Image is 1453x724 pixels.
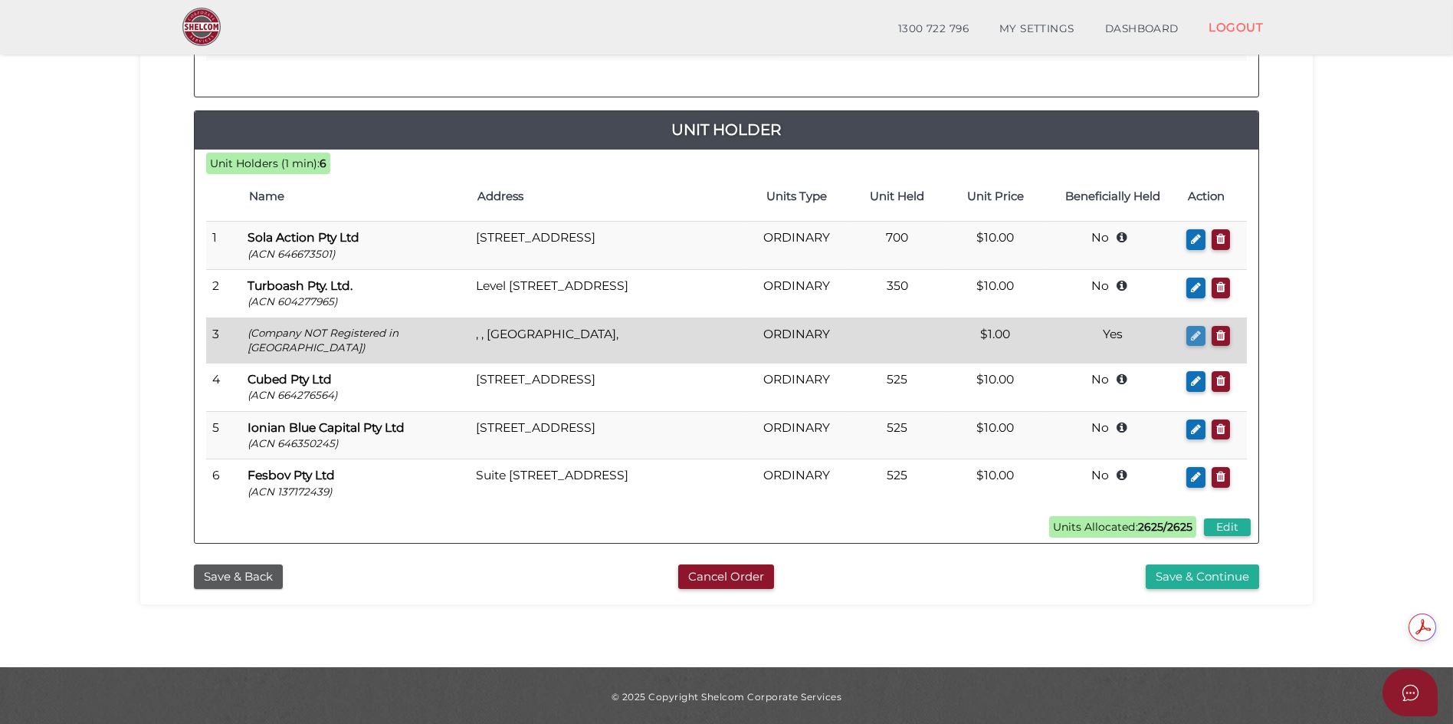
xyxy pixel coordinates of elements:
td: No [1045,270,1180,318]
td: $10.00 [946,222,1045,270]
b: Sola Action Pty Ltd [248,230,359,245]
button: Open asap [1382,669,1438,716]
td: 4 [206,364,241,412]
td: [STREET_ADDRESS] [470,411,746,459]
h4: Units Type [753,190,841,203]
a: 1300 722 796 [883,14,984,44]
button: Save & Continue [1146,564,1259,590]
td: ORDINARY [746,270,848,318]
p: (ACN 604277965) [248,295,463,309]
b: 2625/2625 [1138,520,1192,534]
b: Cubed Pty Ltd [248,372,332,387]
td: ORDINARY [746,364,848,412]
td: ORDINARY [746,411,848,459]
span: Units Allocated: [1049,516,1196,538]
p: (ACN 646673501) [248,247,463,262]
td: $10.00 [946,459,1045,507]
button: Edit [1204,518,1251,536]
h4: Beneficially Held [1052,190,1173,203]
td: , , [GEOGRAPHIC_DATA], [470,318,746,364]
td: 3 [206,318,241,364]
td: No [1045,411,1180,459]
td: $10.00 [946,411,1045,459]
td: ORDINARY [746,318,848,364]
h4: Unit Held [856,190,938,203]
td: $10.00 [946,364,1045,412]
a: Unit Holder [195,117,1258,142]
button: Cancel Order [678,564,774,590]
b: 6 [320,156,326,170]
td: 525 [848,411,946,459]
td: Yes [1045,318,1180,364]
p: (ACN 646350245) [248,436,463,451]
td: ORDINARY [746,459,848,507]
td: [STREET_ADDRESS] [470,222,746,270]
td: ORDINARY [746,222,848,270]
td: Suite [STREET_ADDRESS] [470,459,746,507]
a: DASHBOARD [1090,14,1194,44]
b: Turboash Pty. Ltd. [248,278,353,293]
td: 5 [206,411,241,459]
a: MY SETTINGS [984,14,1090,44]
p: (ACN 137172439) [248,485,463,499]
td: No [1045,364,1180,412]
td: 1 [206,222,241,270]
td: No [1045,459,1180,507]
td: 700 [848,222,946,270]
td: No [1045,222,1180,270]
div: © 2025 Copyright Shelcom Corporate Services [152,690,1301,703]
span: Unit Holders (1 min): [210,156,320,170]
td: 2 [206,270,241,318]
td: 350 [848,270,946,318]
td: 6 [206,459,241,507]
h4: Action [1188,190,1239,203]
p: (Company NOT Registered in [GEOGRAPHIC_DATA]) [248,326,463,356]
td: Level [STREET_ADDRESS] [470,270,746,318]
b: Ionian Blue Capital Pty Ltd [248,420,405,435]
h4: Unit Price [953,190,1037,203]
h4: Address [477,190,738,203]
a: LOGOUT [1193,12,1278,43]
td: $1.00 [946,318,1045,364]
td: $10.00 [946,270,1045,318]
p: (ACN 664276564) [248,388,463,403]
td: [STREET_ADDRESS] [470,364,746,412]
td: 525 [848,364,946,412]
td: 525 [848,459,946,507]
h4: Name [249,190,461,203]
b: Fesbov Pty Ltd [248,468,335,482]
button: Save & Back [194,564,283,590]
